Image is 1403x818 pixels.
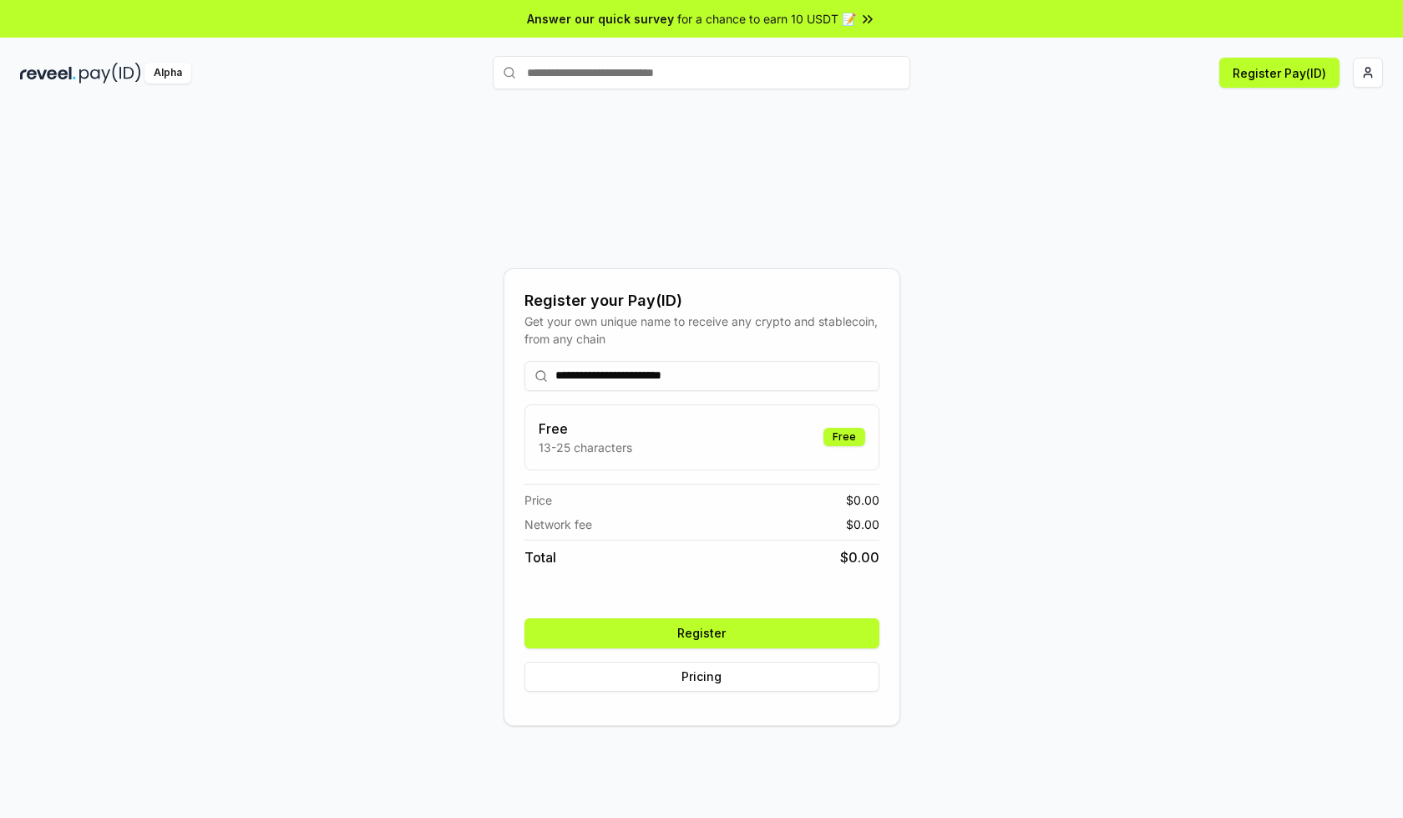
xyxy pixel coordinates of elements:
div: Register your Pay(ID) [524,289,879,312]
button: Register [524,618,879,648]
div: Free [823,428,865,446]
span: for a chance to earn 10 USDT 📝 [677,10,856,28]
div: Get your own unique name to receive any crypto and stablecoin, from any chain [524,312,879,348]
span: $ 0.00 [846,491,879,509]
img: pay_id [79,63,141,84]
span: Total [524,547,556,567]
span: Network fee [524,516,592,533]
div: Alpha [144,63,191,84]
p: 13-25 characters [539,439,632,456]
span: $ 0.00 [846,516,879,533]
button: Register Pay(ID) [1219,58,1340,88]
img: reveel_dark [20,63,76,84]
span: Price [524,491,552,509]
button: Pricing [524,662,879,692]
span: Answer our quick survey [527,10,674,28]
h3: Free [539,419,632,439]
span: $ 0.00 [840,547,879,567]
